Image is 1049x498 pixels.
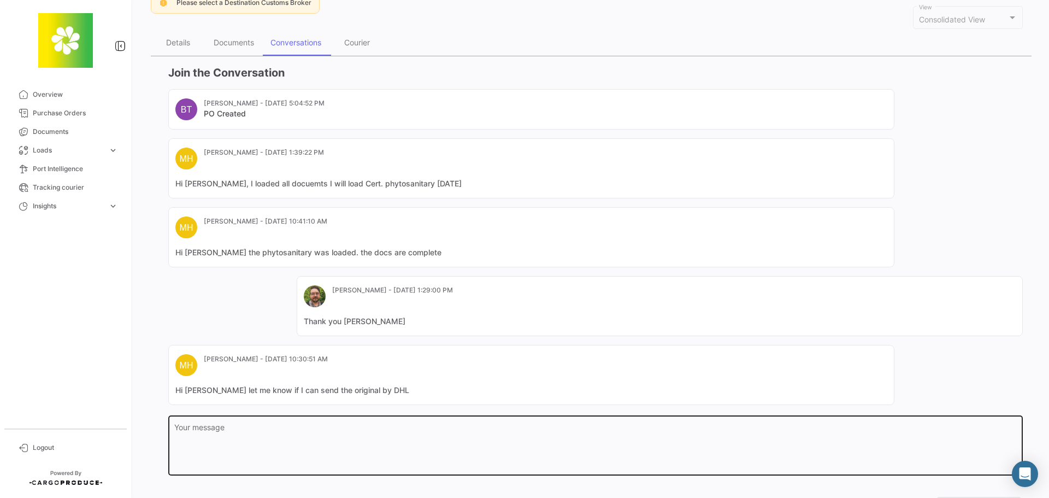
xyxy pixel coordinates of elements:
[108,201,118,211] span: expand_more
[166,38,190,47] div: Details
[175,354,197,376] div: MH
[9,85,122,104] a: Overview
[344,38,370,47] div: Courier
[33,90,118,99] span: Overview
[175,385,887,396] mat-card-content: Hi [PERSON_NAME] let me know if I can send the original by DHL
[175,98,197,120] div: BT
[9,178,122,197] a: Tracking courier
[204,354,328,364] mat-card-subtitle: [PERSON_NAME] - [DATE] 10:30:51 AM
[1012,461,1038,487] div: Abrir Intercom Messenger
[304,316,1016,327] mat-card-content: Thank you [PERSON_NAME]
[33,201,104,211] span: Insights
[108,145,118,155] span: expand_more
[175,178,887,189] mat-card-content: Hi [PERSON_NAME], I loaded all docuemts I will load Cert. phytosanitary [DATE]
[214,38,254,47] div: Documents
[33,183,118,192] span: Tracking courier
[9,160,122,178] a: Port Intelligence
[332,285,453,295] mat-card-subtitle: [PERSON_NAME] - [DATE] 1:29:00 PM
[33,108,118,118] span: Purchase Orders
[38,13,93,68] img: 8664c674-3a9e-46e9-8cba-ffa54c79117b.jfif
[204,216,327,226] mat-card-subtitle: [PERSON_NAME] - [DATE] 10:41:10 AM
[33,145,104,155] span: Loads
[9,122,122,141] a: Documents
[33,443,118,453] span: Logout
[9,104,122,122] a: Purchase Orders
[204,108,325,119] mat-card-title: PO Created
[175,247,887,258] mat-card-content: Hi [PERSON_NAME] the phytosanitary was loaded. the docs are complete
[919,15,985,24] span: Consolidated View
[204,98,325,108] mat-card-subtitle: [PERSON_NAME] - [DATE] 5:04:52 PM
[270,38,321,47] div: Conversations
[175,216,197,238] div: MH
[33,127,118,137] span: Documents
[168,65,1023,80] h3: Join the Conversation
[33,164,118,174] span: Port Intelligence
[204,148,324,157] mat-card-subtitle: [PERSON_NAME] - [DATE] 1:39:22 PM
[175,148,197,169] div: MH
[304,285,326,307] img: SR.jpg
